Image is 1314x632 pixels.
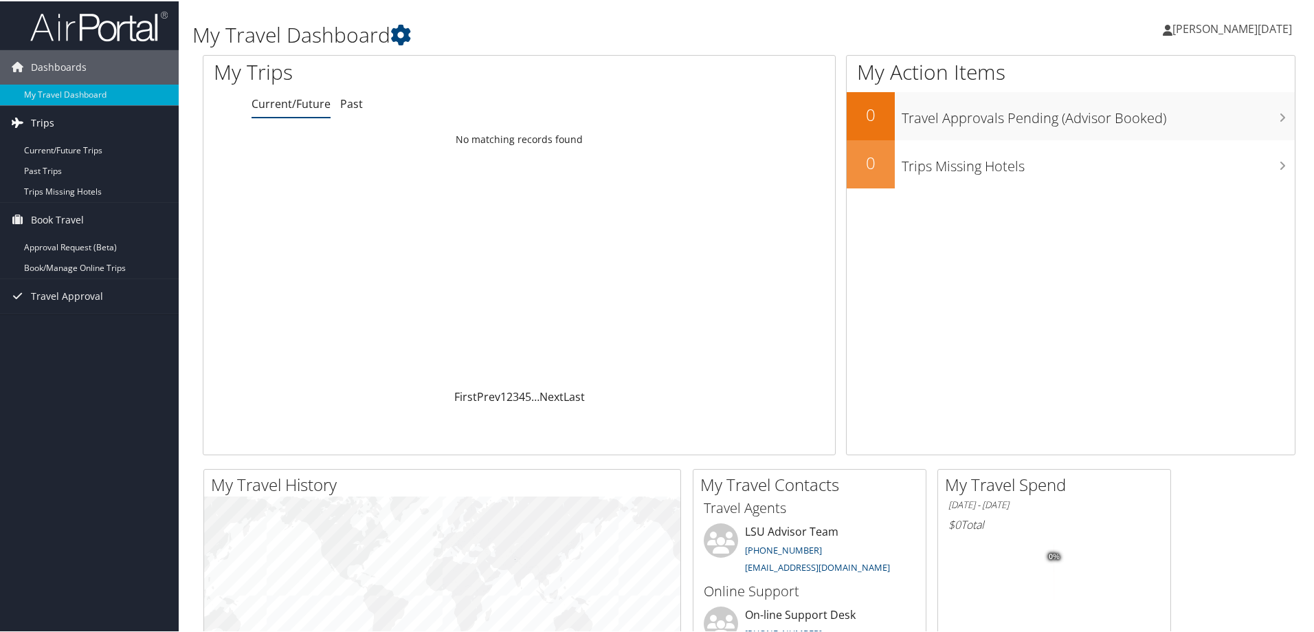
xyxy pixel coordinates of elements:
h2: 0 [847,150,895,173]
a: 0Travel Approvals Pending (Advisor Booked) [847,91,1295,139]
h3: Travel Approvals Pending (Advisor Booked) [902,100,1295,127]
span: [PERSON_NAME][DATE] [1172,20,1292,35]
a: Past [340,95,363,110]
span: Book Travel [31,201,84,236]
h1: My Travel Dashboard [192,19,935,48]
h1: My Action Items [847,56,1295,85]
a: [EMAIL_ADDRESS][DOMAIN_NAME] [745,560,890,572]
a: First [454,388,477,403]
a: Prev [477,388,500,403]
h6: [DATE] - [DATE] [948,497,1160,510]
li: LSU Advisor Team [697,522,922,578]
a: Current/Future [252,95,331,110]
h3: Trips Missing Hotels [902,149,1295,175]
span: Dashboards [31,49,87,83]
a: 3 [513,388,519,403]
span: $0 [948,516,961,531]
a: Next [539,388,564,403]
h3: Online Support [704,580,915,600]
a: 1 [500,388,506,403]
h2: 0 [847,102,895,125]
a: [PHONE_NUMBER] [745,543,822,555]
a: 0Trips Missing Hotels [847,139,1295,187]
a: 4 [519,388,525,403]
h1: My Trips [214,56,561,85]
a: Last [564,388,585,403]
h2: My Travel History [211,472,680,495]
span: Travel Approval [31,278,103,312]
tspan: 0% [1049,552,1060,560]
h3: Travel Agents [704,497,915,516]
img: airportal-logo.png [30,9,168,41]
a: 5 [525,388,531,403]
h2: My Travel Spend [945,472,1170,495]
td: No matching records found [203,126,835,151]
span: Trips [31,105,54,139]
a: [PERSON_NAME][DATE] [1163,7,1306,48]
a: 2 [506,388,513,403]
h6: Total [948,516,1160,531]
span: … [531,388,539,403]
h2: My Travel Contacts [700,472,926,495]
